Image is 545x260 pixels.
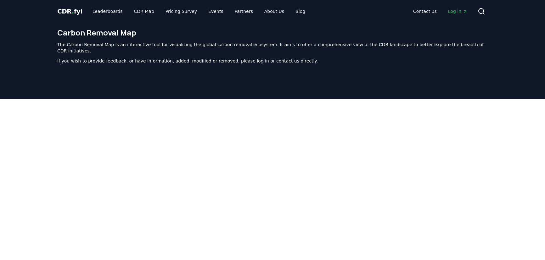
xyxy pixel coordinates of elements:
[57,7,82,16] a: CDR.fyi
[203,6,228,17] a: Events
[408,6,473,17] nav: Main
[408,6,442,17] a: Contact us
[160,6,202,17] a: Pricing Survey
[57,8,82,15] span: CDR fyi
[448,8,468,14] span: Log in
[129,6,159,17] a: CDR Map
[72,8,74,15] span: .
[57,28,488,38] h1: Carbon Removal Map
[230,6,258,17] a: Partners
[443,6,473,17] a: Log in
[57,58,488,64] p: If you wish to provide feedback, or have information, added, modified or removed, please log in o...
[87,6,310,17] nav: Main
[259,6,289,17] a: About Us
[57,41,488,54] p: The Carbon Removal Map is an interactive tool for visualizing the global carbon removal ecosystem...
[87,6,128,17] a: Leaderboards
[290,6,310,17] a: Blog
